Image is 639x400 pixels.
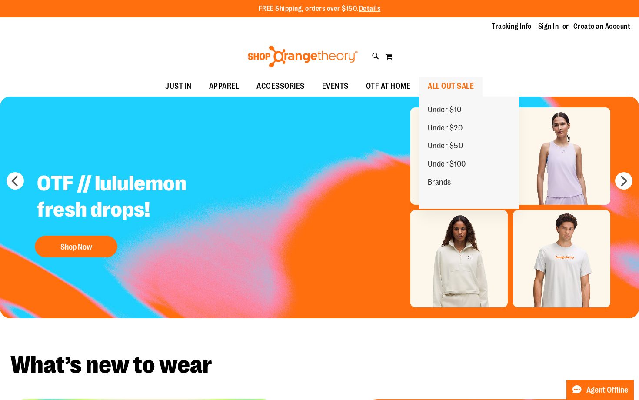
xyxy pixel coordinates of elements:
[322,77,349,96] span: EVENTS
[246,46,359,67] img: Shop Orangetheory
[359,5,381,13] a: Details
[256,77,305,96] span: ACCESSORIES
[428,77,474,96] span: ALL OUT SALE
[586,386,628,394] span: Agent Offline
[428,178,451,189] span: Brands
[35,236,117,257] button: Shop Now
[7,172,24,190] button: prev
[428,123,463,134] span: Under $20
[165,77,192,96] span: JUST IN
[30,164,246,262] a: OTF // lululemon fresh drops! Shop Now
[538,22,559,31] a: Sign In
[259,4,381,14] p: FREE Shipping, orders over $150.
[10,353,629,377] h2: What’s new to wear
[492,22,532,31] a: Tracking Info
[30,164,246,231] h2: OTF // lululemon fresh drops!
[428,141,463,152] span: Under $50
[366,77,411,96] span: OTF AT HOME
[209,77,240,96] span: APPAREL
[428,160,466,170] span: Under $100
[573,22,631,31] a: Create an Account
[428,105,462,116] span: Under $10
[615,172,632,190] button: next
[566,380,634,400] button: Agent Offline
